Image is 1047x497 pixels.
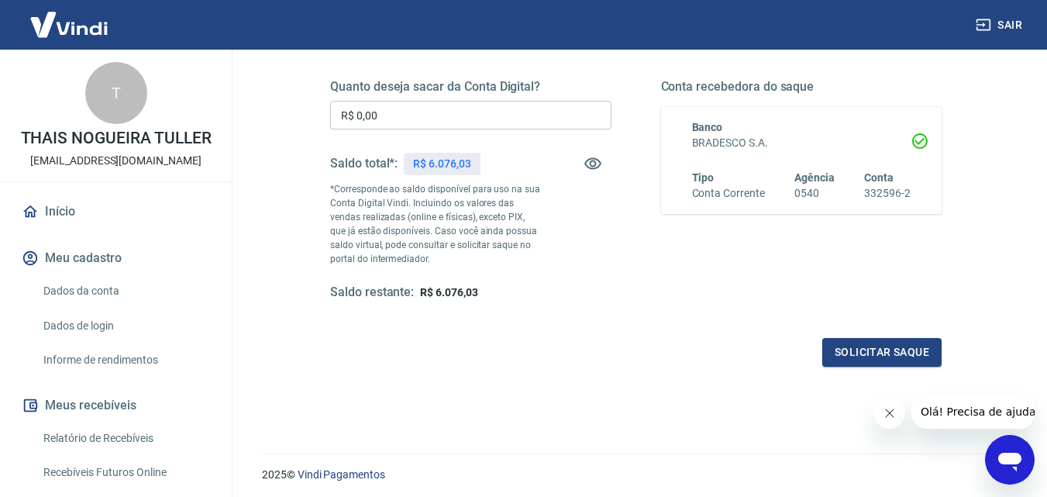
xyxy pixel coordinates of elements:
[30,153,201,169] p: [EMAIL_ADDRESS][DOMAIN_NAME]
[37,310,213,342] a: Dados de login
[19,195,213,229] a: Início
[864,171,894,184] span: Conta
[420,286,477,299] span: R$ 6.076,03
[19,388,213,423] button: Meus recebíveis
[37,457,213,488] a: Recebíveis Futuros Online
[298,468,385,481] a: Vindi Pagamentos
[973,11,1028,40] button: Sair
[985,435,1035,485] iframe: Botão para abrir a janela de mensagens
[37,423,213,454] a: Relatório de Recebíveis
[19,241,213,275] button: Meu cadastro
[85,62,147,124] div: T
[864,185,911,202] h6: 332596-2
[661,79,942,95] h5: Conta recebedora do saque
[692,171,715,184] span: Tipo
[822,338,942,367] button: Solicitar saque
[330,156,398,171] h5: Saldo total*:
[794,185,835,202] h6: 0540
[874,398,905,429] iframe: Fechar mensagem
[37,344,213,376] a: Informe de rendimentos
[19,1,119,48] img: Vindi
[330,79,611,95] h5: Quanto deseja sacar da Conta Digital?
[37,275,213,307] a: Dados da conta
[692,185,765,202] h6: Conta Corrente
[413,156,470,172] p: R$ 6.076,03
[262,467,1010,483] p: 2025 ©
[692,121,723,133] span: Banco
[21,130,212,147] p: THAIS NOGUEIRA TULLER
[330,182,541,266] p: *Corresponde ao saldo disponível para uso na sua Conta Digital Vindi. Incluindo os valores das ve...
[911,395,1035,429] iframe: Mensagem da empresa
[330,285,414,301] h5: Saldo restante:
[794,171,835,184] span: Agência
[9,11,130,23] span: Olá! Precisa de ajuda?
[692,135,911,151] h6: BRADESCO S.A.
